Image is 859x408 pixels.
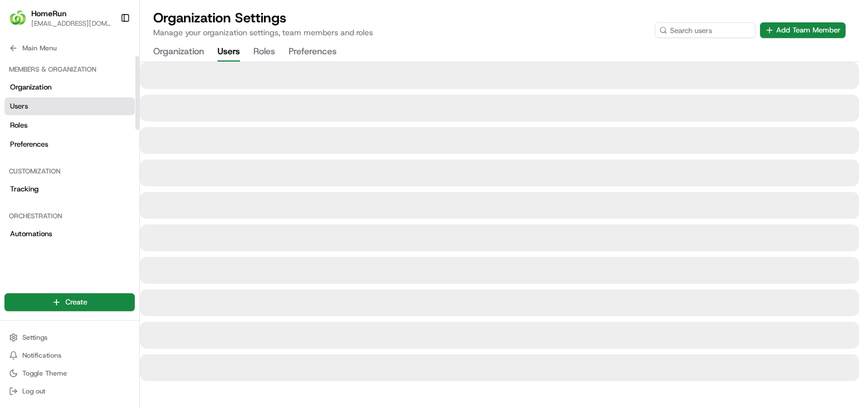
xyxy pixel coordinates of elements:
img: 1736555255976-a54dd68f-1ca7-489b-9aae-adbdc363a1c4 [11,107,31,127]
a: Roles [4,116,135,134]
p: Manage your organization settings, team members and roles [153,27,373,38]
button: Main Menu [4,40,135,56]
a: 💻API Documentation [90,158,184,178]
div: Orchestration [4,207,135,225]
input: Clear [29,72,185,84]
button: Roles [253,43,275,62]
div: 💻 [95,163,103,172]
button: Start new chat [190,110,204,124]
a: Powered byPylon [79,189,135,198]
a: Automations [4,225,135,243]
a: 📗Knowledge Base [7,158,90,178]
button: HomeRun [31,8,67,19]
span: Create [65,297,87,307]
span: Users [10,101,28,111]
a: Tracking [4,180,135,198]
a: Organization [4,78,135,96]
span: Toggle Theme [22,369,67,378]
a: Preferences [4,135,135,153]
div: Start new chat [38,107,183,118]
img: HomeRun [9,9,27,27]
span: Main Menu [22,44,56,53]
p: Welcome 👋 [11,45,204,63]
span: Log out [22,387,45,396]
div: Members & Organization [4,60,135,78]
span: Notifications [22,351,62,360]
button: Notifications [4,348,135,363]
button: Create [4,293,135,311]
div: Customization [4,162,135,180]
div: We're available if you need us! [38,118,141,127]
span: Preferences [10,139,48,149]
span: API Documentation [106,162,180,173]
button: HomeRunHomeRun[EMAIL_ADDRESS][DOMAIN_NAME] [4,4,116,31]
span: Automations [10,229,52,239]
button: Settings [4,330,135,345]
button: Preferences [289,43,337,62]
span: Knowledge Base [22,162,86,173]
a: Users [4,97,135,115]
h1: Organization Settings [153,9,373,27]
span: Settings [22,333,48,342]
button: Log out [4,383,135,399]
button: Users [218,43,240,62]
button: Organization [153,43,204,62]
button: Toggle Theme [4,365,135,381]
img: Nash [11,11,34,34]
button: Add Team Member [760,22,846,38]
span: Roles [10,120,27,130]
input: Search users [655,22,756,38]
span: Tracking [10,184,39,194]
div: 📗 [11,163,20,172]
button: [EMAIL_ADDRESS][DOMAIN_NAME] [31,19,111,28]
span: Pylon [111,190,135,198]
span: Organization [10,82,51,92]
